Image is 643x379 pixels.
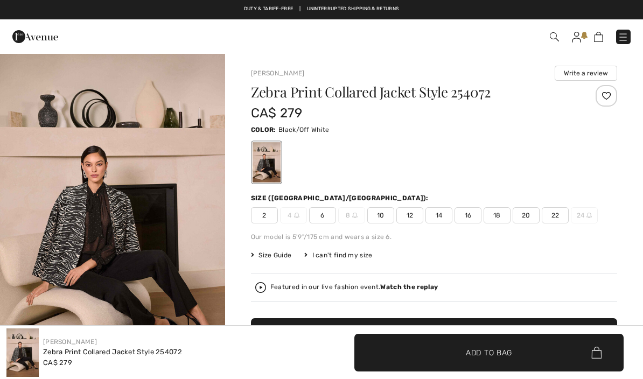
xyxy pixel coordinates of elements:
[455,207,481,223] span: 16
[251,69,305,77] a: [PERSON_NAME]
[294,213,299,218] img: ring-m.svg
[43,359,72,367] span: CA$ 279
[338,207,365,223] span: 8
[425,207,452,223] span: 14
[12,31,58,41] a: 1ère Avenue
[484,207,511,223] span: 18
[270,284,438,291] div: Featured in our live fashion event.
[251,193,431,203] div: Size ([GEOGRAPHIC_DATA]/[GEOGRAPHIC_DATA]):
[542,207,569,223] span: 22
[253,142,281,183] div: Black/Off White
[43,338,97,346] a: [PERSON_NAME]
[618,32,628,43] img: Menu
[251,232,617,242] div: Our model is 5'9"/175 cm and wears a size 6.
[6,328,39,377] img: Zebra Print Collared Jacket Style 254072
[251,318,617,356] button: Add to Bag
[251,250,291,260] span: Size Guide
[255,282,266,293] img: Watch the replay
[251,207,278,223] span: 2
[251,126,276,134] span: Color:
[550,32,559,41] img: Search
[12,26,58,47] img: 1ère Avenue
[380,283,438,291] strong: Watch the replay
[43,347,182,357] div: Zebra Print Collared Jacket Style 254072
[367,207,394,223] span: 10
[280,207,307,223] span: 4
[251,85,556,99] h1: Zebra Print Collared Jacket Style 254072
[594,32,603,42] img: Shopping Bag
[555,66,617,81] button: Write a review
[571,207,598,223] span: 24
[251,106,302,121] span: CA$ 279
[586,213,592,218] img: ring-m.svg
[309,207,336,223] span: 6
[513,207,540,223] span: 20
[354,334,624,371] button: Add to Bag
[352,213,358,218] img: ring-m.svg
[466,347,512,358] span: Add to Bag
[278,126,330,134] span: Black/Off White
[572,32,581,43] img: My Info
[304,250,372,260] div: I can't find my size
[396,207,423,223] span: 12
